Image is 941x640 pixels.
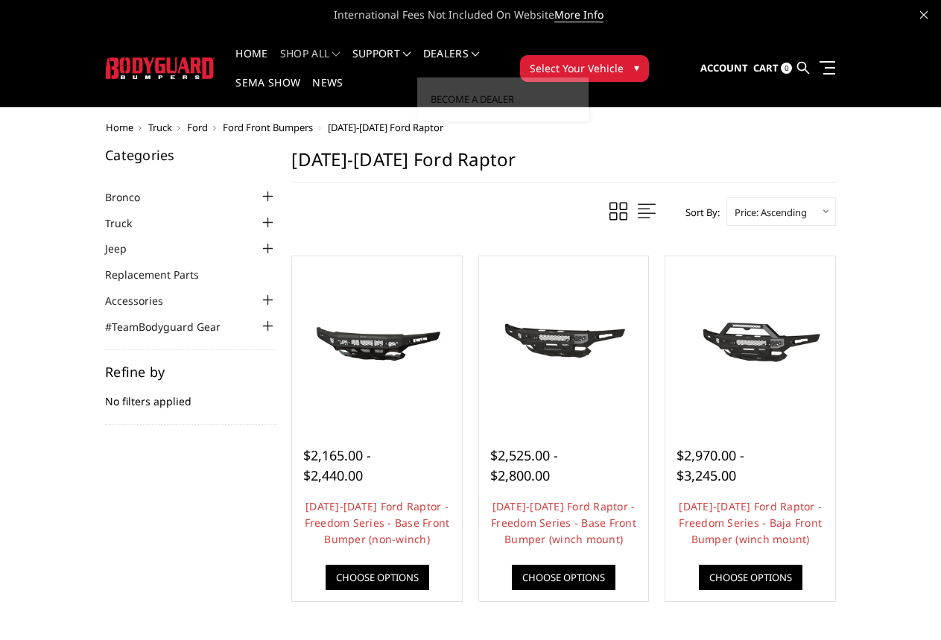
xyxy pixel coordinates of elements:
[296,260,458,422] a: 2021-2025 Ford Raptor - Freedom Series - Base Front Bumper (non-winch) 2021-2025 Ford Raptor - Fr...
[235,48,267,77] a: Home
[105,319,239,335] a: #TeamBodyguard Gear
[483,303,645,379] img: 2021-2025 Ford Raptor - Freedom Series - Base Front Bumper (winch mount)
[235,77,300,107] a: SEMA Show
[753,48,792,89] a: Cart 0
[512,565,615,590] a: Choose Options
[679,499,822,546] a: [DATE]-[DATE] Ford Raptor - Freedom Series - Baja Front Bumper (winch mount)
[312,77,343,107] a: News
[148,121,172,134] a: Truck
[669,260,831,422] a: 2021-2025 Ford Raptor - Freedom Series - Baja Front Bumper (winch mount) 2021-2025 Ford Raptor - ...
[105,148,276,162] h5: Categories
[423,85,583,113] a: Become a Dealer
[753,61,779,75] span: Cart
[296,303,458,379] img: 2021-2025 Ford Raptor - Freedom Series - Base Front Bumper (non-winch)
[530,60,624,76] span: Select Your Vehicle
[105,189,159,205] a: Bronco
[291,148,836,183] h1: [DATE]-[DATE] Ford Raptor
[328,121,443,134] span: [DATE]-[DATE] Ford Raptor
[223,121,313,134] a: Ford Front Bumpers
[105,267,218,282] a: Replacement Parts
[303,446,371,484] span: $2,165.00 - $2,440.00
[105,365,276,378] h5: Refine by
[106,57,215,79] img: BODYGUARD BUMPERS
[305,499,450,546] a: [DATE]-[DATE] Ford Raptor - Freedom Series - Base Front Bumper (non-winch)
[105,365,276,425] div: No filters applied
[105,215,151,231] a: Truck
[352,48,411,77] a: Support
[423,48,480,77] a: Dealers
[554,7,603,22] a: More Info
[699,565,802,590] a: Choose Options
[106,121,133,134] a: Home
[280,48,340,77] a: shop all
[105,293,182,308] a: Accessories
[483,260,645,422] a: 2021-2025 Ford Raptor - Freedom Series - Base Front Bumper (winch mount)
[326,565,429,590] a: Choose Options
[634,60,639,75] span: ▾
[677,201,720,224] label: Sort By:
[700,61,748,75] span: Account
[520,55,649,82] button: Select Your Vehicle
[491,499,636,546] a: [DATE]-[DATE] Ford Raptor - Freedom Series - Base Front Bumper (winch mount)
[669,303,831,379] img: 2021-2025 Ford Raptor - Freedom Series - Baja Front Bumper (winch mount)
[490,446,558,484] span: $2,525.00 - $2,800.00
[700,48,748,89] a: Account
[187,121,208,134] a: Ford
[781,63,792,74] span: 0
[677,446,744,484] span: $2,970.00 - $3,245.00
[105,241,145,256] a: Jeep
